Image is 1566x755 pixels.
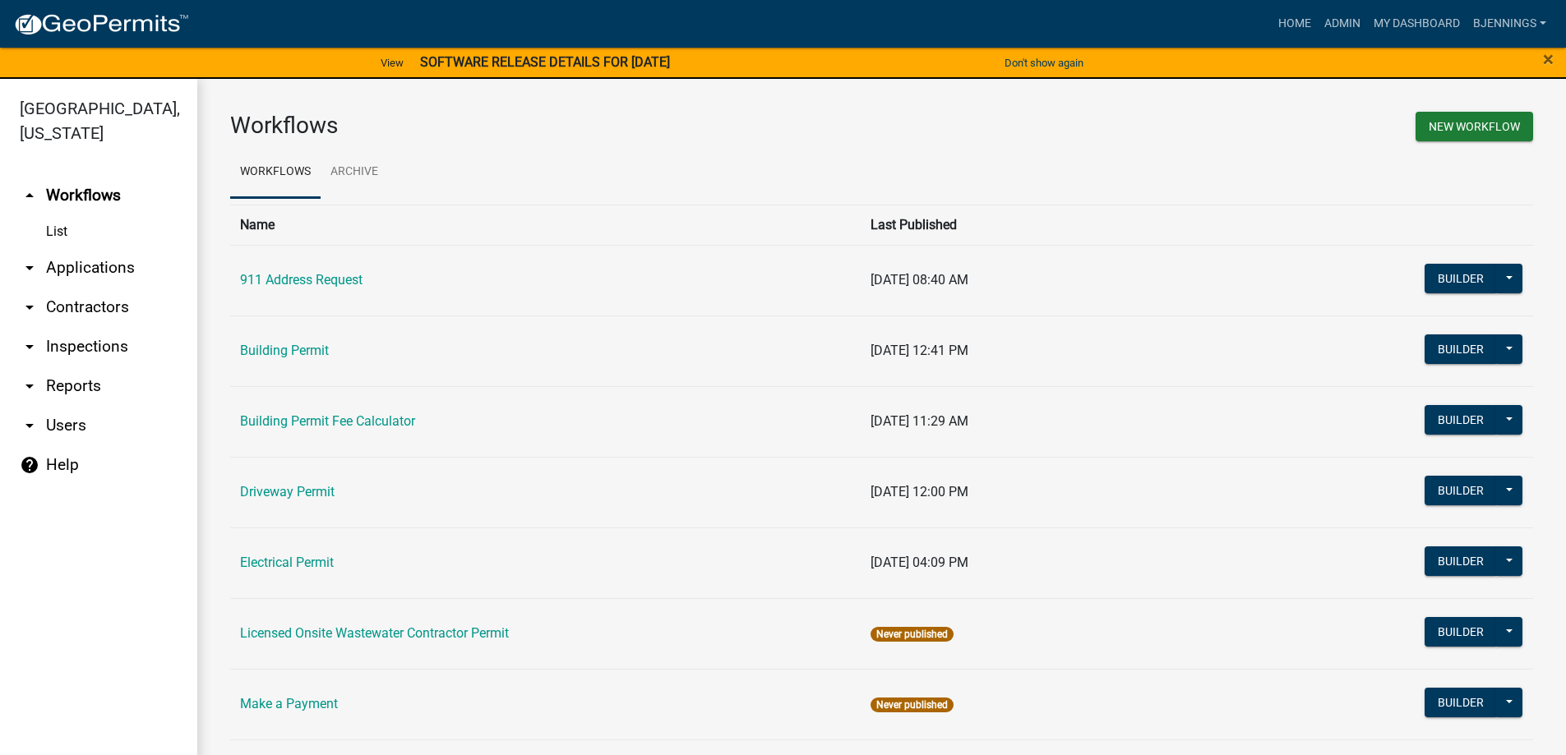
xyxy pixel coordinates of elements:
button: Builder [1425,688,1497,717]
a: Building Permit [240,343,329,358]
a: My Dashboard [1367,8,1467,39]
span: [DATE] 04:09 PM [871,555,968,570]
button: Don't show again [998,49,1090,76]
span: [DATE] 12:00 PM [871,484,968,499]
a: Home [1272,8,1318,39]
th: Last Published [861,205,1273,245]
i: arrow_drop_down [20,416,39,435]
span: Never published [871,697,954,712]
a: Licensed Onsite Wastewater Contractor Permit [240,625,509,641]
a: Electrical Permit [240,555,334,570]
i: arrow_drop_down [20,337,39,357]
i: arrow_drop_down [20,297,39,317]
a: Make a Payment [240,696,338,711]
button: Close [1543,49,1554,69]
a: Workflows [230,146,321,199]
span: [DATE] 11:29 AM [871,413,968,429]
a: bjennings [1467,8,1553,39]
span: [DATE] 12:41 PM [871,343,968,358]
span: Never published [871,627,954,642]
a: Admin [1318,8,1367,39]
button: New Workflow [1416,112,1533,141]
button: Builder [1425,476,1497,505]
span: × [1543,48,1554,71]
a: View [374,49,410,76]
button: Builder [1425,617,1497,647]
a: Driveway Permit [240,484,335,499]
h3: Workflows [230,112,870,140]
button: Builder [1425,546,1497,576]
i: arrow_drop_up [20,186,39,205]
i: arrow_drop_down [20,258,39,278]
button: Builder [1425,405,1497,435]
button: Builder [1425,264,1497,293]
i: arrow_drop_down [20,376,39,396]
a: Archive [321,146,388,199]
a: Building Permit Fee Calculator [240,413,415,429]
i: help [20,455,39,475]
a: 911 Address Request [240,272,363,288]
button: Builder [1425,334,1497,364]
strong: SOFTWARE RELEASE DETAILS FOR [DATE] [420,54,670,70]
span: [DATE] 08:40 AM [871,272,968,288]
th: Name [230,205,861,245]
